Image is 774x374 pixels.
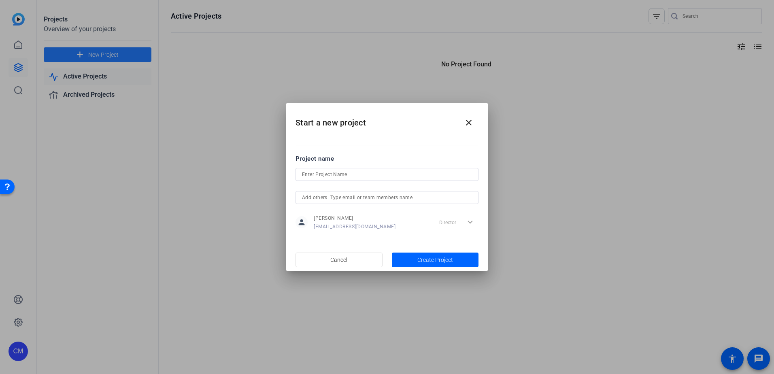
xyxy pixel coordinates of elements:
[286,103,488,136] h2: Start a new project
[392,253,479,267] button: Create Project
[296,216,308,228] mat-icon: person
[330,252,347,268] span: Cancel
[296,253,383,267] button: Cancel
[417,256,453,264] span: Create Project
[302,193,472,202] input: Add others: Type email or team members name
[302,170,472,179] input: Enter Project Name
[314,215,396,221] span: [PERSON_NAME]
[296,154,478,163] div: Project name
[464,118,474,127] mat-icon: close
[314,223,396,230] span: [EMAIL_ADDRESS][DOMAIN_NAME]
